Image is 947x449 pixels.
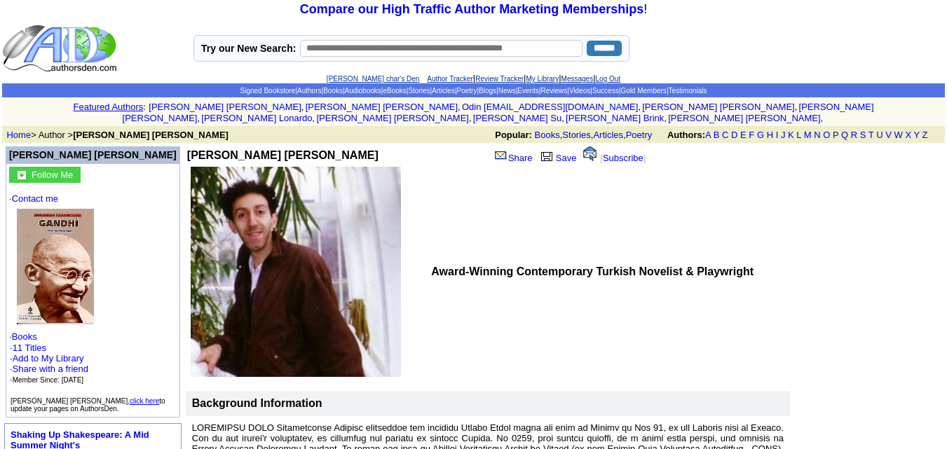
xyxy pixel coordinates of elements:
[668,113,820,123] a: [PERSON_NAME] [PERSON_NAME]
[600,153,603,163] font: [
[473,113,561,123] a: [PERSON_NAME] Su
[823,115,824,123] font: i
[12,193,58,204] a: Contact me
[13,364,88,374] a: Share with a friend
[304,104,305,111] font: i
[526,75,559,83] a: My Library
[498,87,516,95] a: News
[2,24,120,73] img: logo_ad.gif
[123,102,874,123] a: [PERSON_NAME] [PERSON_NAME]
[583,146,597,161] img: alert.gif
[643,153,646,163] font: ]
[641,104,642,111] font: i
[922,130,928,140] a: Z
[493,153,533,163] a: Share
[297,87,321,95] a: Authors
[913,130,919,140] a: Y
[240,87,707,95] span: | | | | | | | | | | | | | | |
[475,75,524,83] a: Review Tracker
[851,130,857,140] a: R
[73,130,229,140] b: [PERSON_NAME] [PERSON_NAME]
[315,115,316,123] font: i
[143,102,146,112] font: :
[13,353,84,364] a: Add to My Library
[823,130,830,140] a: O
[9,193,177,385] font: · ·
[705,130,711,140] a: A
[327,75,420,83] a: [PERSON_NAME] char's Den
[149,102,301,112] a: [PERSON_NAME] [PERSON_NAME]
[495,130,940,140] font: , , ,
[191,167,401,377] img: See larger image
[566,113,664,123] a: [PERSON_NAME] Brink
[327,73,620,83] font: | | | |
[18,171,26,179] img: gc.jpg
[620,87,667,95] a: Gold Members
[749,130,754,140] a: F
[814,130,820,140] a: N
[457,87,477,95] a: Poetry
[603,153,643,163] a: Subscribe
[461,104,462,111] font: i
[6,130,31,140] a: Home
[6,130,228,140] font: > Author >
[431,265,754,277] b: Award-Winning Contemporary Turkish Novelist & Playwright
[345,87,381,95] a: Audiobooks
[788,130,794,140] a: K
[797,104,798,111] font: i
[722,130,728,140] a: C
[495,150,507,161] img: share_page.gif
[569,87,590,95] a: Videos
[731,130,737,140] a: D
[32,170,73,180] font: Follow Me
[10,343,88,385] font: ·
[427,75,473,83] a: Author Tracker
[12,331,37,342] a: Books
[462,102,638,112] a: Odin [EMAIL_ADDRESS][DOMAIN_NAME]
[10,353,88,385] font: · · ·
[833,130,838,140] a: P
[876,130,883,140] a: U
[11,397,165,413] font: [PERSON_NAME] [PERSON_NAME], to update your pages on AuthorsDen.
[776,130,779,140] a: I
[479,87,496,95] a: Blogs
[495,130,532,140] b: Popular:
[432,87,455,95] a: Articles
[781,130,786,140] a: J
[757,130,764,140] a: G
[714,130,720,140] a: B
[187,149,379,161] b: [PERSON_NAME] [PERSON_NAME]
[123,102,874,123] font: , , , , , , , , , ,
[74,102,144,112] a: Featured Authors
[868,130,874,140] a: T
[200,115,201,123] font: i
[561,75,594,83] a: Messages
[13,376,84,384] font: Member Since: [DATE]
[323,87,343,95] a: Books
[306,102,458,112] a: [PERSON_NAME] [PERSON_NAME]
[32,168,73,180] a: Follow Me
[201,43,296,54] label: Try our New Search:
[642,102,794,112] a: [PERSON_NAME] [PERSON_NAME]
[593,130,623,140] a: Articles
[626,130,653,140] a: Poetry
[668,87,707,95] a: Testimonials
[383,87,406,95] a: eBooks
[130,397,159,405] a: click here
[667,115,668,123] font: i
[9,149,177,160] a: [PERSON_NAME] [PERSON_NAME]
[860,130,866,140] a: S
[517,87,539,95] a: Events
[667,130,705,140] b: Authors:
[562,130,590,140] a: Stories
[300,2,643,16] a: Compare our High Traffic Author Marketing Memberships
[564,115,566,123] font: i
[740,130,747,140] a: E
[472,115,473,123] font: i
[540,87,567,95] a: Reviews
[17,209,94,324] img: 37139.jpg
[905,130,911,140] a: X
[841,130,848,140] a: Q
